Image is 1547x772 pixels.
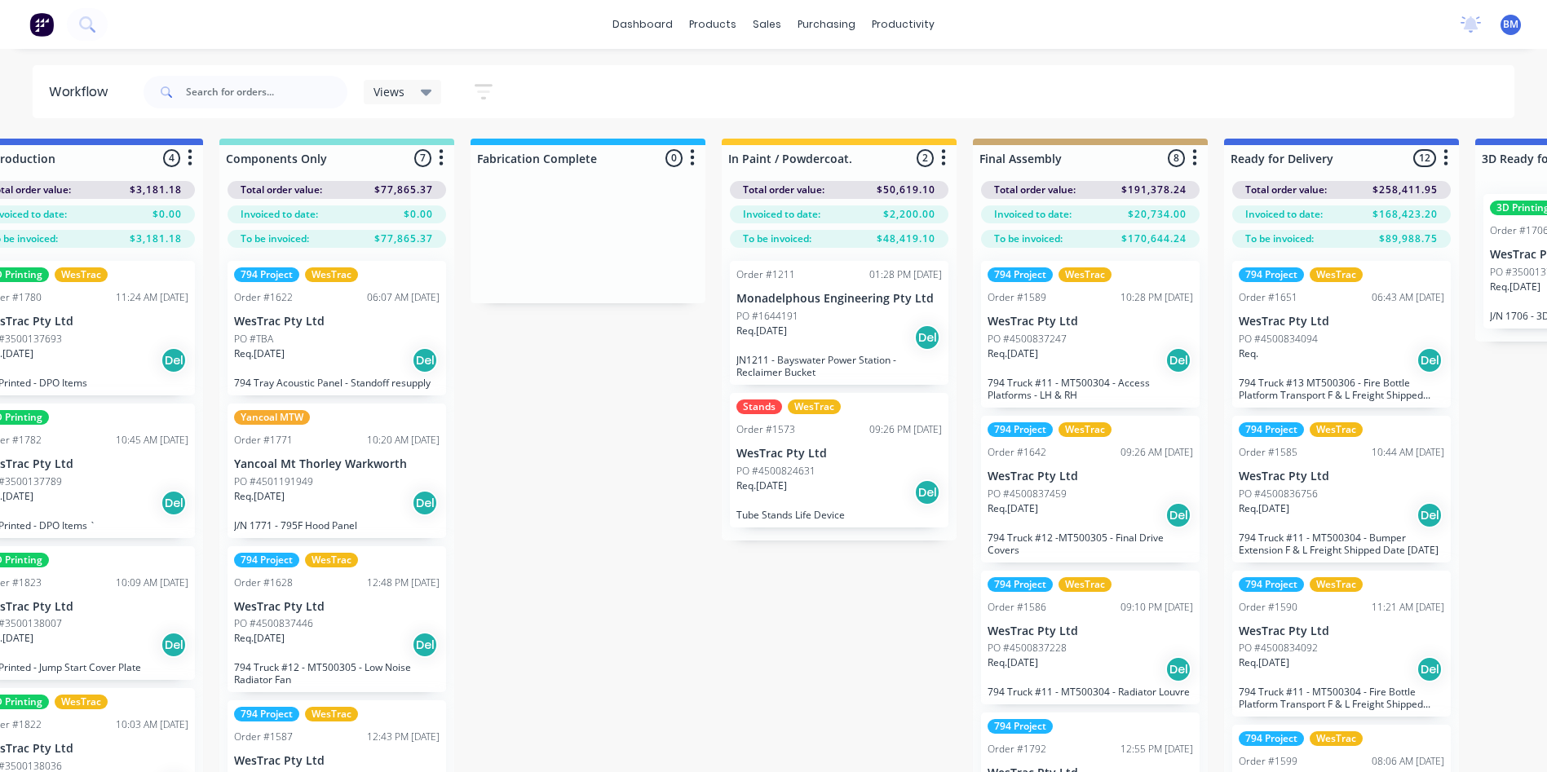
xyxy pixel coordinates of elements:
p: WesTrac Pty Ltd [234,600,440,614]
p: Req. [DATE] [1239,655,1289,670]
p: PO #4500837446 [234,616,313,631]
div: WesTrac [305,553,358,567]
div: Del [412,347,438,373]
div: 794 ProjectWesTracOrder #162812:48 PM [DATE]WesTrac Pty LtdPO #4500837446Req.[DATE]Del794 Truck #... [228,546,446,693]
span: Invoiced to date: [994,207,1072,222]
div: Order #1622 [234,290,293,305]
p: 794 Tray Acoustic Panel - Standoff resupply [234,377,440,389]
div: Order #1590 [1239,600,1297,615]
div: 09:26 AM [DATE] [1120,445,1193,460]
div: Order #1792 [988,742,1046,757]
p: Req. [DATE] [736,324,787,338]
div: Order #121101:28 PM [DATE]Monadelphous Engineering Pty LtdPO #1644191Req.[DATE]DelJN1211 - Bayswa... [730,261,948,385]
p: PO #4500837228 [988,641,1067,655]
div: Del [412,632,438,658]
div: Order #1211 [736,267,795,282]
span: Total order value: [743,183,824,197]
span: To be invoiced: [1245,232,1314,246]
span: Total order value: [994,183,1076,197]
p: WesTrac Pty Ltd [1239,624,1444,638]
div: WesTrac [305,267,358,282]
p: PO #4500824631 [736,464,815,479]
p: Req. [DATE] [988,501,1038,516]
div: 10:45 AM [DATE] [116,433,188,448]
div: Order #1573 [736,422,795,437]
p: Monadelphous Engineering Pty Ltd [736,292,942,306]
p: Req. [DATE] [234,631,285,646]
div: 794 Project [234,267,299,282]
span: To be invoiced: [994,232,1063,246]
p: PO #TBA [234,332,273,346]
div: Del [914,324,940,351]
p: Req. [DATE] [988,346,1038,361]
div: 794 ProjectWesTracOrder #159011:21 AM [DATE]WesTrac Pty LtdPO #4500834092Req.[DATE]Del794 Truck #... [1232,571,1451,717]
div: purchasing [789,12,864,37]
p: WesTrac Pty Ltd [234,754,440,768]
div: WesTrac [1310,267,1363,282]
div: sales [745,12,789,37]
div: 794 Project [1239,577,1304,592]
div: Order #1586 [988,600,1046,615]
div: WesTrac [1310,577,1363,592]
span: $191,378.24 [1121,183,1187,197]
div: Order #1642 [988,445,1046,460]
div: Del [1165,656,1191,682]
div: 10:20 AM [DATE] [367,433,440,448]
div: 794 Project [234,553,299,567]
span: Invoiced to date: [1245,207,1323,222]
div: 01:28 PM [DATE] [869,267,942,282]
div: 794 Project [988,719,1053,734]
div: Order #1628 [234,576,293,590]
span: $50,619.10 [877,183,935,197]
div: WesTrac [1310,422,1363,437]
p: 794 Truck #11 - MT500304 - Fire Bottle Platform Transport F & L Freight Shipped Date [DATE] [1239,686,1444,710]
div: 09:26 PM [DATE] [869,422,942,437]
span: $3,181.18 [130,183,182,197]
p: 794 Truck #12 -MT500305 - Final Drive Covers [988,532,1193,556]
div: WesTrac [55,695,108,709]
div: 10:44 AM [DATE] [1372,445,1444,460]
span: $258,411.95 [1372,183,1438,197]
div: 12:55 PM [DATE] [1120,742,1193,757]
div: Stands [736,399,782,414]
p: Req. [DATE] [736,479,787,493]
div: 06:07 AM [DATE] [367,290,440,305]
div: WesTrac [305,707,358,721]
span: $0.00 [404,207,433,222]
img: Factory [29,12,54,37]
div: Del [161,347,187,373]
p: PO #4500834094 [1239,332,1318,346]
p: Req. [DATE] [1490,280,1540,294]
div: Order #1587 [234,730,293,744]
div: 794 Project [1239,422,1304,437]
div: Yancoal MTWOrder #177110:20 AM [DATE]Yancoal Mt Thorley WarkworthPO #4501191949Req.[DATE]DelJ/N 1... [228,404,446,538]
div: 794 Project [234,707,299,721]
div: 12:43 PM [DATE] [367,730,440,744]
span: $168,423.20 [1372,207,1438,222]
p: 794 Truck #11 - MT500304 - Bumper Extension F & L Freight Shipped Date [DATE] [1239,532,1444,556]
p: Req. [DATE] [1239,501,1289,516]
div: 794 ProjectWesTracOrder #165106:43 AM [DATE]WesTrac Pty LtdPO #4500834094Req.Del794 Truck #13 MT5... [1232,261,1451,408]
span: $0.00 [152,207,182,222]
span: $2,200.00 [883,207,935,222]
span: $170,644.24 [1121,232,1187,246]
div: 12:48 PM [DATE] [367,576,440,590]
span: Views [373,83,404,100]
input: Search for orders... [186,76,347,108]
p: Req. [1239,346,1258,361]
p: Req. [DATE] [988,655,1038,670]
a: dashboard [604,12,681,37]
p: WesTrac Pty Ltd [1239,470,1444,483]
p: 794 Truck #13 MT500306 - Fire Bottle Platform Transport F & L Freight Shipped Date [DATE] [1239,377,1444,401]
div: WesTrac [1059,267,1112,282]
span: $20,734.00 [1128,207,1187,222]
div: 10:28 PM [DATE] [1120,290,1193,305]
div: 06:43 AM [DATE] [1372,290,1444,305]
p: Req. [DATE] [234,346,285,361]
p: 794 Truck #12 - MT500305 - Low Noise Radiator Fan [234,661,440,686]
div: Order #1599 [1239,754,1297,769]
span: $77,865.37 [374,183,433,197]
div: WesTrac [788,399,841,414]
span: $77,865.37 [374,232,433,246]
div: Order #1585 [1239,445,1297,460]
